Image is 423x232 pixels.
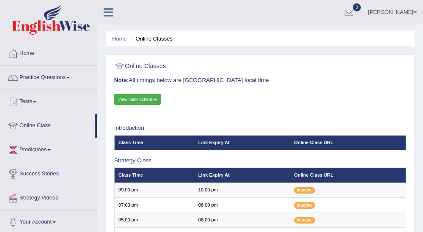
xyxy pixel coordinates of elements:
a: Home [112,35,127,42]
h2: Online Classes [114,61,295,72]
a: Online Class [0,114,95,135]
a: Strategy Videos [0,186,97,207]
th: Link Expiry At [194,168,290,183]
td: 07:00 pm [114,198,194,213]
span: Inactive [294,202,315,208]
h3: Introduction [114,125,407,131]
span: Inactive [294,187,315,194]
span: 0 [353,3,361,11]
a: Practice Questions [0,66,97,87]
a: View class schedule [114,94,161,105]
li: Online Classes [128,35,173,43]
td: 10:00 pm [194,183,290,197]
td: 08:00 pm [194,198,290,213]
a: Predictions [0,138,97,159]
th: Online Class URL [290,135,406,150]
a: Tests [0,90,97,111]
a: Home [0,42,97,63]
a: Your Account [0,210,97,232]
a: Success Stories [0,162,97,183]
td: 09:00 pm [114,183,194,197]
th: Class Time [114,135,194,150]
td: 05:00 pm [114,213,194,227]
th: Class Time [114,168,194,183]
h3: All timings below are [GEOGRAPHIC_DATA] local time [114,77,407,84]
h3: Strategy Class [114,158,407,164]
td: 06:00 pm [194,213,290,227]
th: Online Class URL [290,168,406,183]
b: Note: [114,77,129,83]
th: Link Expiry At [194,135,290,150]
span: Inactive [294,217,315,224]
